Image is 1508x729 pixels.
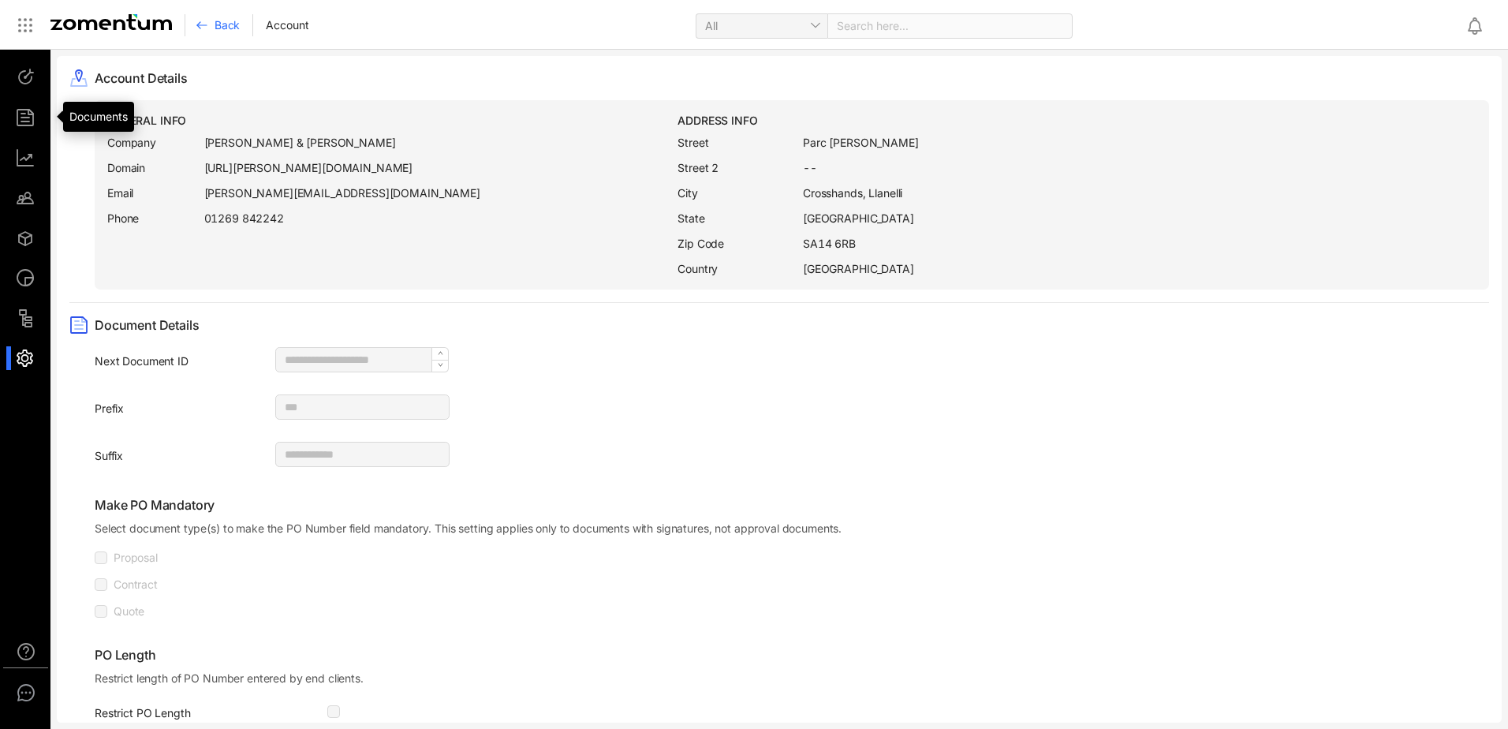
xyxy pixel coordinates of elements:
[677,211,704,225] span: State
[95,521,842,536] span: Select document type(s) to make the PO Number field mandatory. This setting applies only to docum...
[677,262,718,275] span: Country
[275,394,450,420] input: Prefix
[95,442,123,470] label: Suffix
[95,699,190,727] label: Restrict PO Length
[107,136,156,149] span: Company
[705,14,819,38] span: All
[266,17,308,33] span: Account
[677,136,708,149] span: Street
[204,211,284,225] span: 01269 842242
[204,161,413,174] span: [URL][PERSON_NAME][DOMAIN_NAME]
[107,161,145,174] span: Domain
[435,350,445,359] span: up
[107,577,164,593] span: Contract
[803,136,918,149] span: Parc [PERSON_NAME]
[107,550,164,566] span: Proposal
[803,161,817,174] span: --
[803,211,914,225] span: [GEOGRAPHIC_DATA]
[677,186,697,200] span: City
[435,361,445,371] span: down
[95,671,364,686] span: Restrict length of PO Number entered by end clients.
[107,211,139,225] span: Phone
[431,360,448,372] span: Decrease Value
[215,17,240,33] span: Back
[204,186,480,200] span: [PERSON_NAME][EMAIL_ADDRESS][DOMAIN_NAME]
[95,495,215,518] span: Make PO Mandatory
[107,604,151,619] span: Quote
[95,645,156,667] span: PO Length
[677,161,719,174] span: Street 2
[275,442,450,467] input: Suffix
[107,113,677,129] span: GENERAL INFO
[95,394,124,423] label: Prefix
[803,237,856,250] span: SA14 6RB
[677,113,1419,129] span: ADDRESS INFO
[803,186,902,200] span: Crosshands, Llanelli
[677,237,724,250] span: Zip Code
[63,102,134,132] div: Documents
[95,347,188,376] label: Next Document ID
[204,136,396,149] span: [PERSON_NAME] & [PERSON_NAME]
[276,348,431,372] input: Next Document ID
[95,69,188,88] span: Account Details
[50,14,172,30] img: Zomentum Logo
[431,348,448,360] span: Increase Value
[803,262,914,275] span: [GEOGRAPHIC_DATA]
[107,186,133,200] span: Email
[95,316,199,335] span: Document Details
[1465,7,1497,43] div: Notifications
